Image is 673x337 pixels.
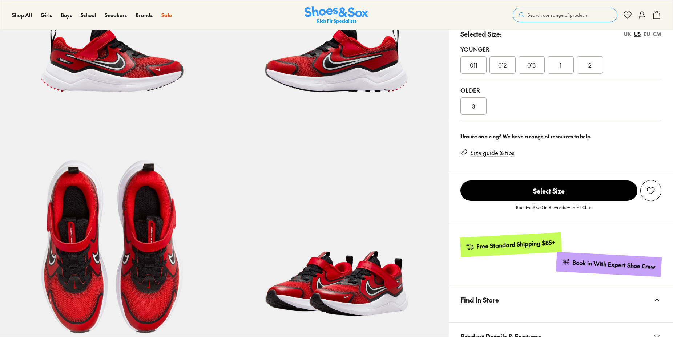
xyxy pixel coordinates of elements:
div: EU [644,30,650,38]
a: Girls [41,11,52,19]
a: Sneakers [105,11,127,19]
a: Shoes & Sox [305,6,368,24]
span: 2 [588,61,591,69]
div: Older [460,86,661,94]
div: Book in With Expert Shoe Crew [572,259,656,271]
span: Search our range of products [528,12,588,18]
button: Find In Store [449,286,673,313]
span: Find In Store [460,289,499,310]
iframe: Find in Store [460,313,661,314]
div: US [634,30,641,38]
a: Free Standard Shipping $85+ [460,232,561,257]
a: Book in With Expert Shoe Crew [556,252,662,277]
div: CM [653,30,661,38]
a: Shop All [12,11,32,19]
span: 013 [527,61,536,69]
a: Sale [161,11,172,19]
button: Add to Wishlist [640,180,661,201]
span: 1 [560,61,561,69]
p: Receive $7.50 in Rewards with Fit Club [516,204,591,217]
a: Brands [136,11,153,19]
img: SNS_Logo_Responsive.svg [305,6,368,24]
a: Boys [61,11,72,19]
span: 3 [472,102,475,110]
div: Free Standard Shipping $85+ [476,239,556,251]
button: Select Size [460,180,637,201]
a: Size guide & tips [471,149,515,157]
div: UK [624,30,631,38]
button: Search our range of products [513,8,617,22]
span: 012 [498,61,507,69]
div: Unsure on sizing? We have a range of resources to help [460,133,661,140]
a: School [81,11,96,19]
div: Younger [460,45,661,53]
span: 011 [470,61,477,69]
p: Selected Size: [460,29,502,39]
